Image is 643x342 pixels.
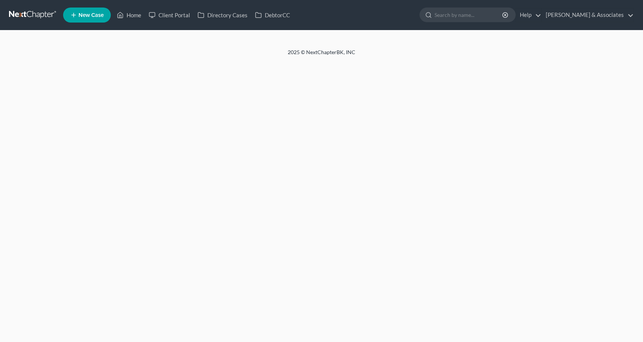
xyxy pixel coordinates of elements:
div: 2025 © NextChapterBK, INC [107,48,536,62]
input: Search by name... [435,8,503,22]
a: Home [113,8,145,22]
a: DebtorCC [251,8,294,22]
a: Client Portal [145,8,194,22]
a: [PERSON_NAME] & Associates [542,8,634,22]
span: New Case [78,12,104,18]
a: Directory Cases [194,8,251,22]
a: Help [516,8,541,22]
